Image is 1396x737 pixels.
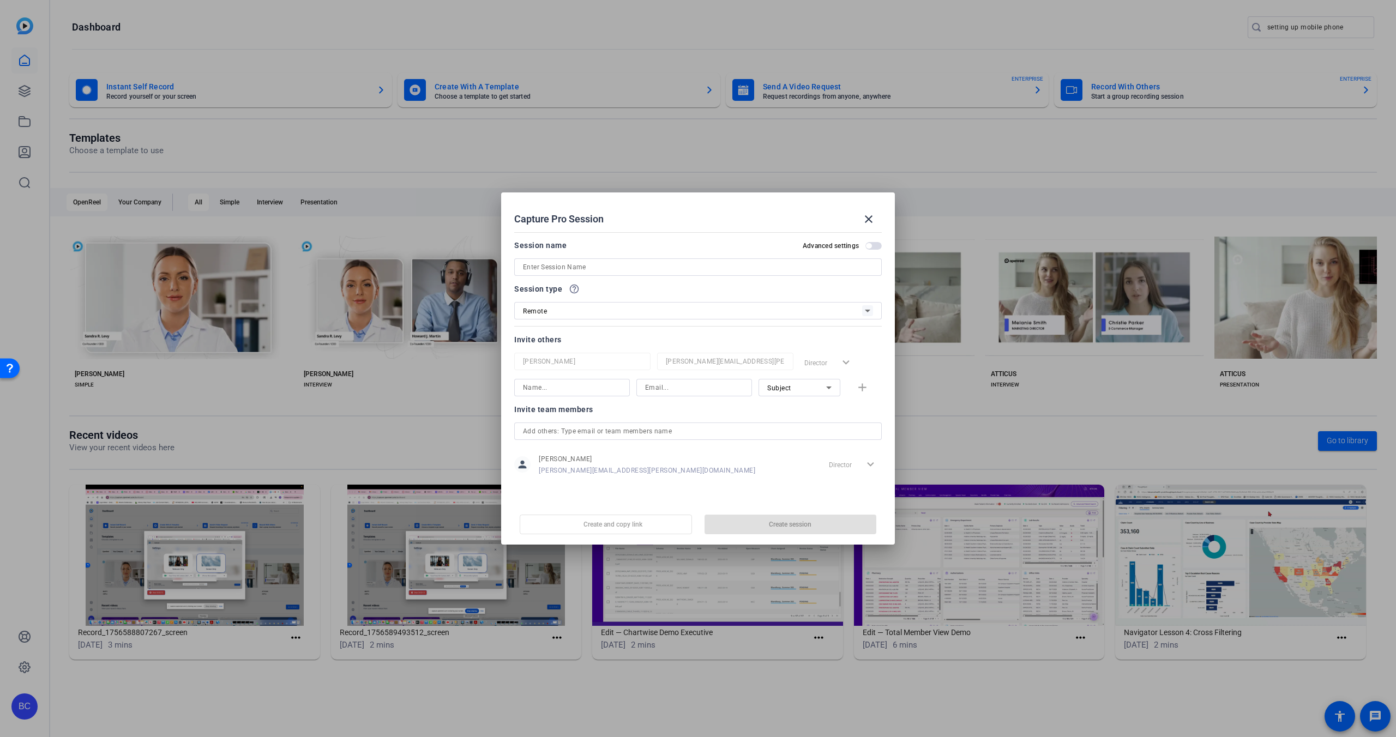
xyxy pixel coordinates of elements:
[539,455,755,463] span: [PERSON_NAME]
[514,239,567,252] div: Session name
[514,456,531,473] mat-icon: person
[514,206,882,232] div: Capture Pro Session
[569,283,580,294] mat-icon: help_outline
[666,355,785,368] input: Email...
[862,213,875,226] mat-icon: close
[523,307,547,315] span: Remote
[523,425,873,438] input: Add others: Type email or team members name
[523,355,642,368] input: Name...
[523,381,621,394] input: Name...
[514,282,562,295] span: Session type
[539,466,755,475] span: [PERSON_NAME][EMAIL_ADDRESS][PERSON_NAME][DOMAIN_NAME]
[767,384,791,392] span: Subject
[514,403,882,416] div: Invite team members
[645,381,743,394] input: Email...
[803,241,859,250] h2: Advanced settings
[523,261,873,274] input: Enter Session Name
[514,333,882,346] div: Invite others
